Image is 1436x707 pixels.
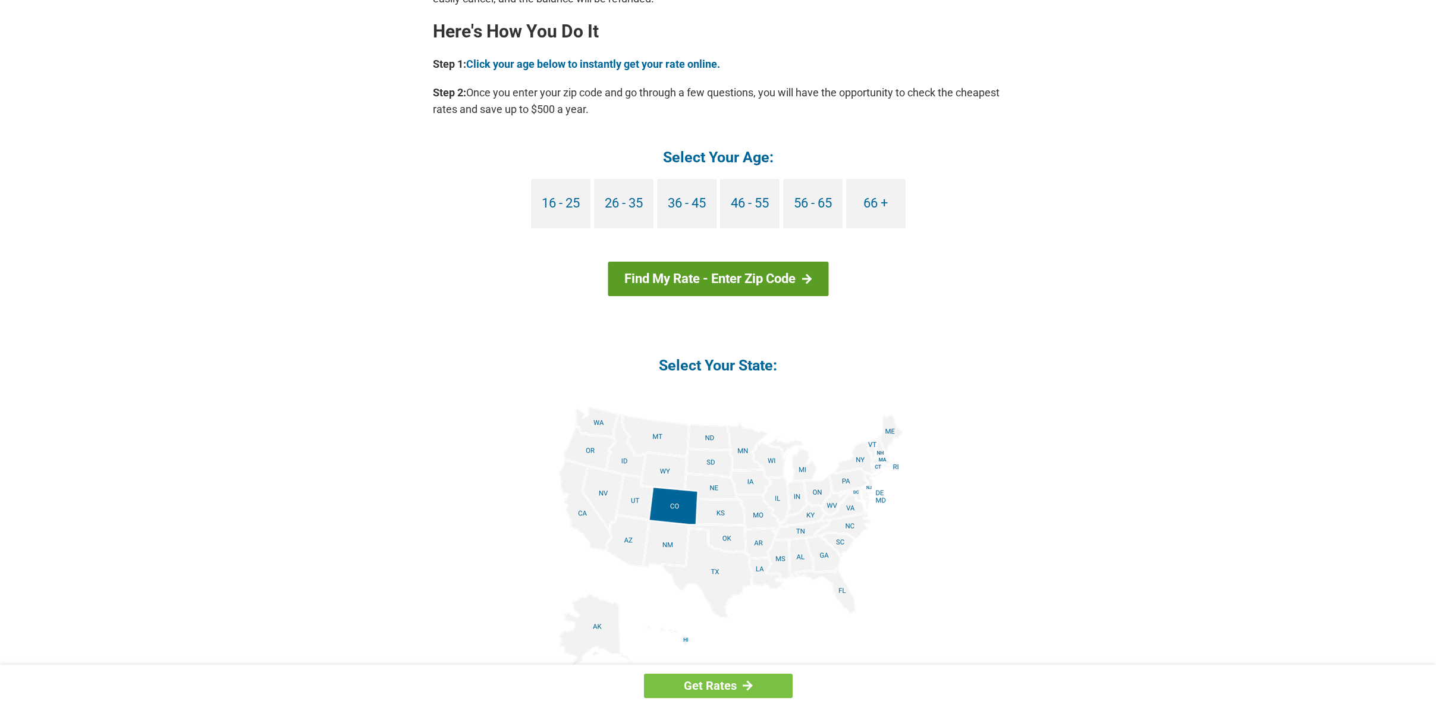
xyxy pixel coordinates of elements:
a: 66 + [846,179,906,228]
a: 26 - 35 [594,179,653,228]
b: Step 1: [433,58,466,70]
a: 16 - 25 [531,179,590,228]
a: Find My Rate - Enter Zip Code [608,262,828,296]
a: Get Rates [644,674,793,698]
p: Once you enter your zip code and go through a few questions, you will have the opportunity to che... [433,84,1004,118]
a: 36 - 45 [657,179,717,228]
a: Click your age below to instantly get your rate online. [466,58,720,70]
b: Step 2: [433,86,466,99]
img: states [533,406,904,674]
a: 56 - 65 [783,179,843,228]
h2: Here's How You Do It [433,22,1004,41]
h4: Select Your Age: [433,147,1004,167]
h4: Select Your State: [433,356,1004,375]
a: 46 - 55 [720,179,780,228]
